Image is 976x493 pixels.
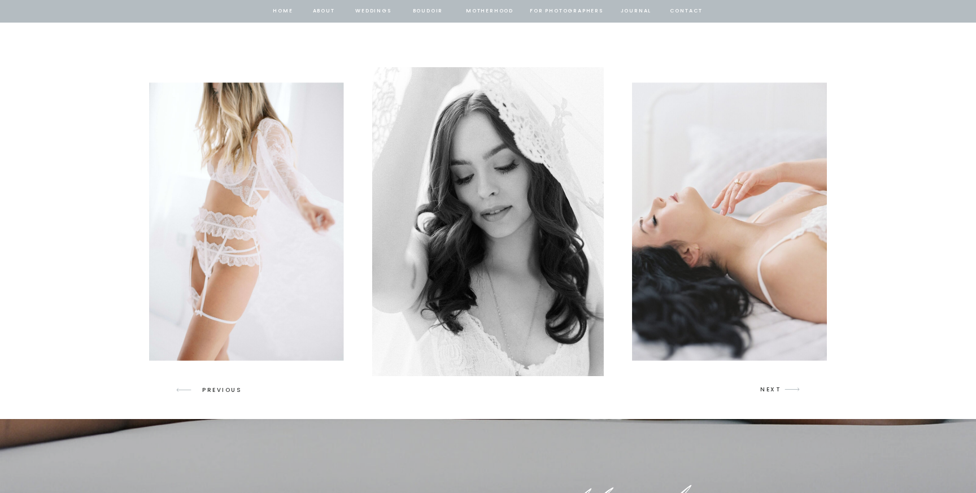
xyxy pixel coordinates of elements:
a: Weddings [354,6,393,16]
a: Motherhood [466,6,513,16]
img: dynamic movement of woman twirling white robe in white lingerie set for a bridal boudoir session ... [135,82,343,360]
p: PREVIOUS [202,385,246,395]
img: woman laying down strokes neck with eyes closed showcasing seattle boudoir photography by Jacquel... [632,82,836,360]
a: BOUDOIR [412,6,444,16]
a: contact [668,6,704,16]
a: journal [618,6,653,16]
a: home [272,6,294,16]
p: NEXT [760,385,782,395]
a: for photographers [530,6,603,16]
img: woman holding lace veil looks down in black and white photo by seattle boudoir photographer Jacqu... [372,67,604,376]
a: about [312,6,335,16]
